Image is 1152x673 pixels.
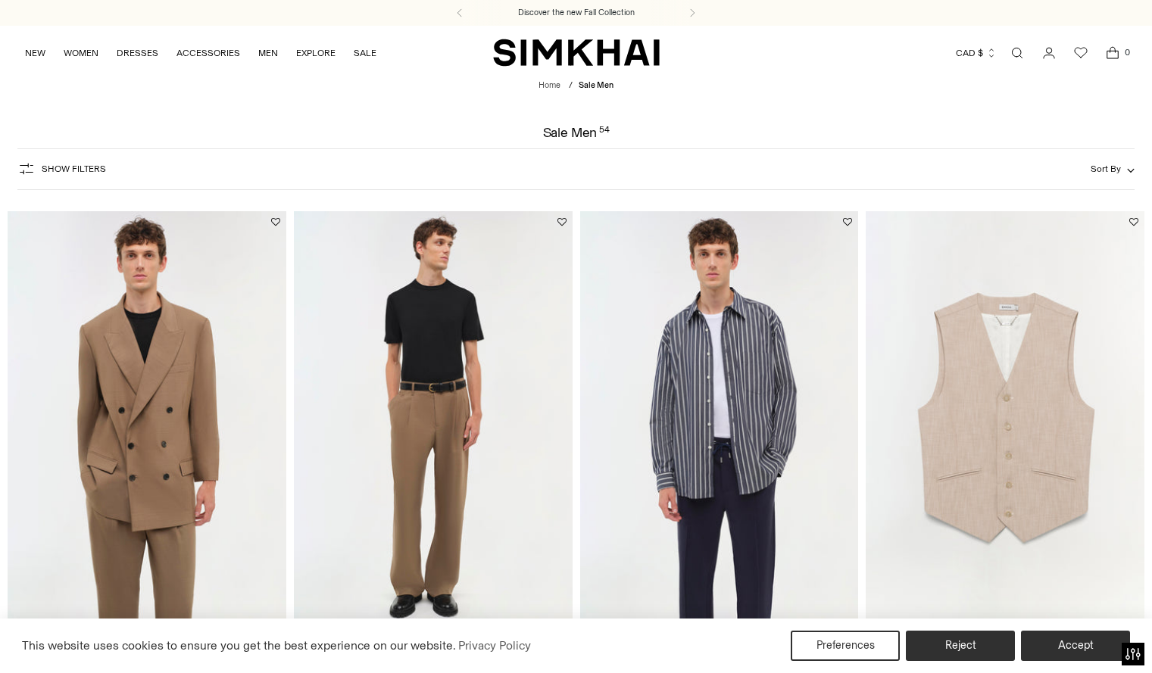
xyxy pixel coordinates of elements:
button: Add to Wishlist [557,217,567,226]
button: Reject [906,631,1015,661]
a: Open search modal [1002,38,1032,68]
button: Add to Wishlist [843,217,852,226]
a: George Vest [866,211,1144,629]
span: Sort By [1091,164,1121,174]
button: CAD $ [956,36,997,70]
span: This website uses cookies to ensure you get the best experience on our website. [22,638,456,653]
a: EXPLORE [296,36,336,70]
a: ACCESSORIES [176,36,240,70]
a: NEW [25,36,45,70]
div: 54 [599,126,610,139]
div: / [569,79,573,92]
a: George Oversized Jacket [8,211,286,629]
button: Sort By [1091,160,1135,177]
span: 0 [1120,45,1134,59]
a: Porter Pants [294,211,573,629]
a: Khailed Shirt [580,211,859,629]
a: Go to the account page [1034,38,1064,68]
a: WOMEN [64,36,98,70]
a: Discover the new Fall Collection [518,7,635,19]
span: Show Filters [42,164,106,174]
button: Accept [1021,631,1130,661]
a: DRESSES [117,36,158,70]
a: Wishlist [1066,38,1096,68]
a: SALE [354,36,376,70]
span: Sale Men [579,80,613,90]
button: Preferences [791,631,900,661]
button: Show Filters [17,157,106,181]
a: Privacy Policy (opens in a new tab) [456,634,533,657]
button: Add to Wishlist [271,217,280,226]
nav: breadcrumbs [539,79,613,92]
button: Add to Wishlist [1129,217,1138,226]
a: Open cart modal [1097,38,1128,68]
h1: Sale Men [543,126,610,139]
a: MEN [258,36,278,70]
a: SIMKHAI [493,38,660,67]
a: Home [539,80,560,90]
